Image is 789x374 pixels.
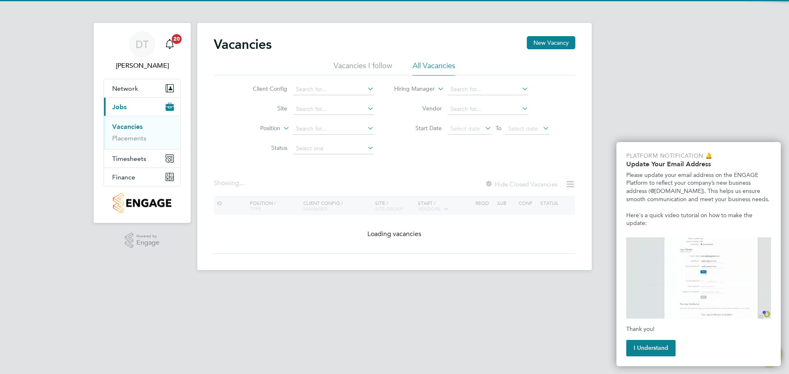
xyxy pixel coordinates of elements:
span: Engage [136,239,159,246]
span: Jobs [112,103,127,111]
label: Site [240,105,287,112]
span: Timesheets [112,155,146,163]
label: Hiring Manager [388,85,435,93]
input: Search for... [448,84,528,95]
span: To [493,123,504,133]
a: Go to home page [104,193,181,213]
div: Showing [214,179,246,188]
label: Start Date [394,124,442,132]
button: I Understand [626,340,676,356]
p: Here's a quick video tutorial on how to make the update: [626,211,771,227]
h2: Vacancies [214,36,272,53]
label: Vendor [394,105,442,112]
img: countryside-properties-logo-retina.png [113,193,171,213]
input: Search for... [293,84,374,95]
div: Update you email address to your company's new business address [616,142,781,366]
span: Select date [508,125,538,132]
h2: Update Your Email Address [626,160,771,168]
a: Vacancies [112,123,143,131]
p: Platform Notification 🔔 [626,152,771,160]
span: Network [112,85,138,92]
input: Select one [293,143,374,154]
span: Powered by [136,233,159,240]
label: Hide Closed Vacancies [485,180,557,188]
li: All Vacancies [413,61,455,76]
label: Client Config [240,85,287,92]
button: New Vacancy [527,36,575,49]
span: Select date [450,125,480,132]
input: Search for... [448,103,528,115]
input: Search for... [293,103,374,115]
span: DT [136,39,149,50]
nav: Main navigation [94,23,191,223]
span: ... [239,179,244,187]
span: 20 [172,34,182,44]
iframe: Updating your email address [626,237,771,319]
span: Dan Thomas [104,61,181,71]
label: Position [233,124,280,133]
label: Status [240,144,287,151]
p: Thank you! [626,325,771,333]
a: Placements [112,134,146,142]
li: Vacancies I follow [334,61,392,76]
span: Finance [112,173,135,181]
p: Please update your email address on the ENGAGE Platform to reflect your company’s new business ad... [626,171,771,203]
a: Go to account details [104,31,181,71]
input: Search for... [293,123,374,135]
